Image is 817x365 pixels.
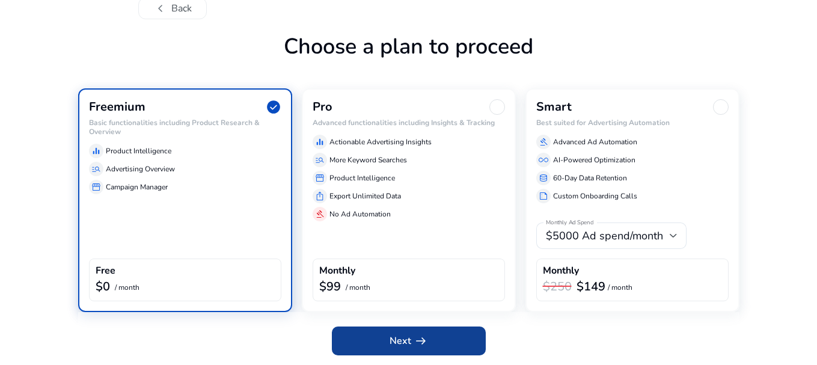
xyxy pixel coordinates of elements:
h3: Pro [313,100,332,114]
span: storefront [315,173,325,183]
button: Nextarrow_right_alt [332,327,486,355]
mat-label: Monthly Ad Spend [546,219,593,227]
b: $99 [319,278,341,295]
h6: Basic functionalities including Product Research & Overview [89,118,281,136]
p: AI-Powered Optimization [553,155,635,165]
h4: Monthly [319,265,355,277]
span: all_inclusive [539,155,548,165]
p: Campaign Manager [106,182,168,192]
span: manage_search [91,164,101,174]
h6: Advanced functionalities including Insights & Tracking [313,118,505,127]
h3: $250 [543,280,572,294]
span: equalizer [91,146,101,156]
span: database [539,173,548,183]
h3: Freemium [89,100,145,114]
span: summarize [539,191,548,201]
span: manage_search [315,155,325,165]
b: $149 [577,278,605,295]
h3: Smart [536,100,572,114]
span: check_circle [266,99,281,115]
p: / month [115,284,139,292]
span: $5000 Ad spend/month [546,229,663,243]
span: ios_share [315,191,325,201]
p: Export Unlimited Data [329,191,401,201]
h4: Monthly [543,265,579,277]
b: $0 [96,278,110,295]
h6: Best suited for Advertising Automation [536,118,729,127]
span: gavel [539,137,548,147]
p: Product Intelligence [329,173,395,183]
p: / month [608,284,632,292]
p: More Keyword Searches [329,155,407,165]
span: chevron_left [153,1,168,16]
p: 60-Day Data Retention [553,173,627,183]
span: storefront [91,182,101,192]
span: equalizer [315,137,325,147]
p: No Ad Automation [329,209,391,219]
p: Advanced Ad Automation [553,136,637,147]
h1: Choose a plan to proceed [78,34,739,88]
h4: Free [96,265,115,277]
span: arrow_right_alt [414,334,428,348]
span: Next [390,334,428,348]
p: Advertising Overview [106,164,175,174]
p: Custom Onboarding Calls [553,191,637,201]
p: Actionable Advertising Insights [329,136,432,147]
p: Product Intelligence [106,146,171,156]
span: gavel [315,209,325,219]
p: / month [346,284,370,292]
